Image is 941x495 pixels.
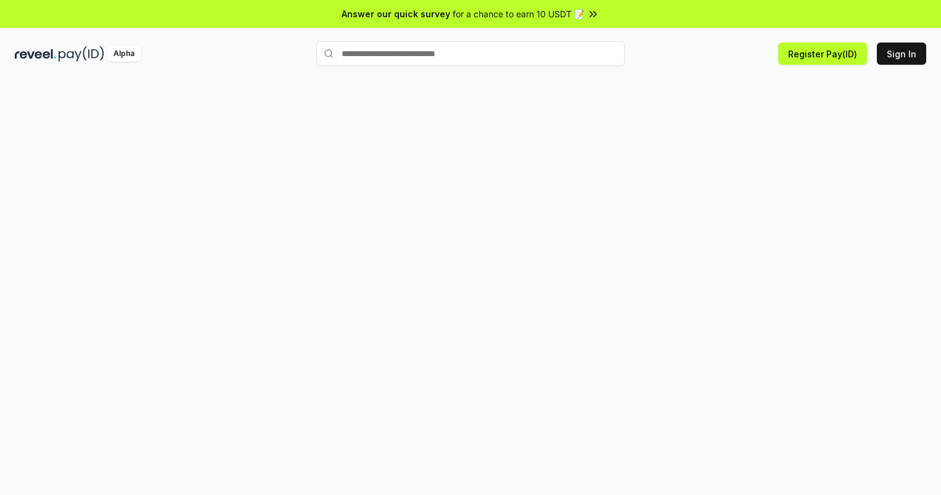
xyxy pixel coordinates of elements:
[778,43,867,65] button: Register Pay(ID)
[107,46,141,62] div: Alpha
[59,46,104,62] img: pay_id
[342,7,450,20] span: Answer our quick survey
[877,43,926,65] button: Sign In
[15,46,56,62] img: reveel_dark
[453,7,585,20] span: for a chance to earn 10 USDT 📝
